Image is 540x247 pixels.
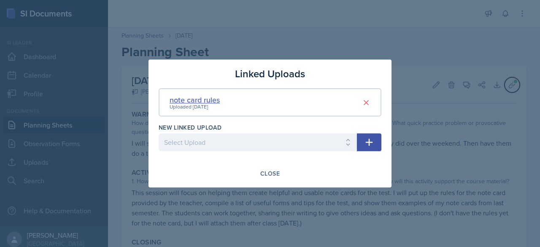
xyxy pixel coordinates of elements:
div: note card rules [170,94,220,106]
label: New Linked Upload [159,123,221,132]
button: Close [255,166,285,181]
div: Close [260,170,280,177]
h3: Linked Uploads [235,66,305,81]
div: Uploaded [DATE] [170,103,220,111]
